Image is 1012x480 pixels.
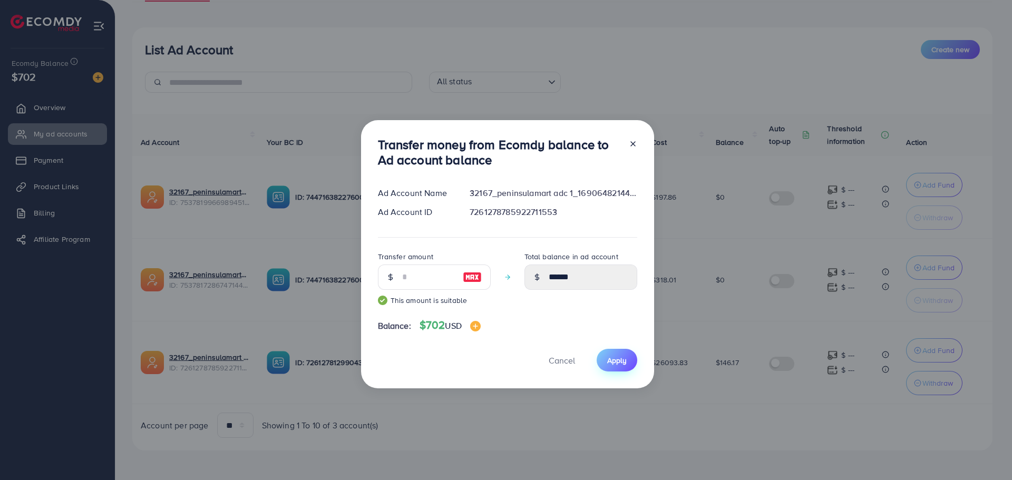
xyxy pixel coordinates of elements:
span: Balance: [378,320,411,332]
span: Cancel [549,355,575,366]
h4: $702 [420,319,481,332]
img: guide [378,296,387,305]
label: Total balance in ad account [524,251,618,262]
iframe: Chat [967,433,1004,472]
img: image [463,271,482,283]
div: Ad Account Name [369,187,462,199]
span: Apply [607,355,627,366]
small: This amount is suitable [378,295,491,306]
button: Apply [597,349,637,371]
img: image [470,321,481,331]
button: Cancel [536,349,588,371]
label: Transfer amount [378,251,433,262]
div: Ad Account ID [369,206,462,218]
span: USD [445,320,461,331]
div: 7261278785922711553 [461,206,645,218]
div: 32167_peninsulamart adc 1_1690648214482 [461,187,645,199]
h3: Transfer money from Ecomdy balance to Ad account balance [378,137,620,168]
